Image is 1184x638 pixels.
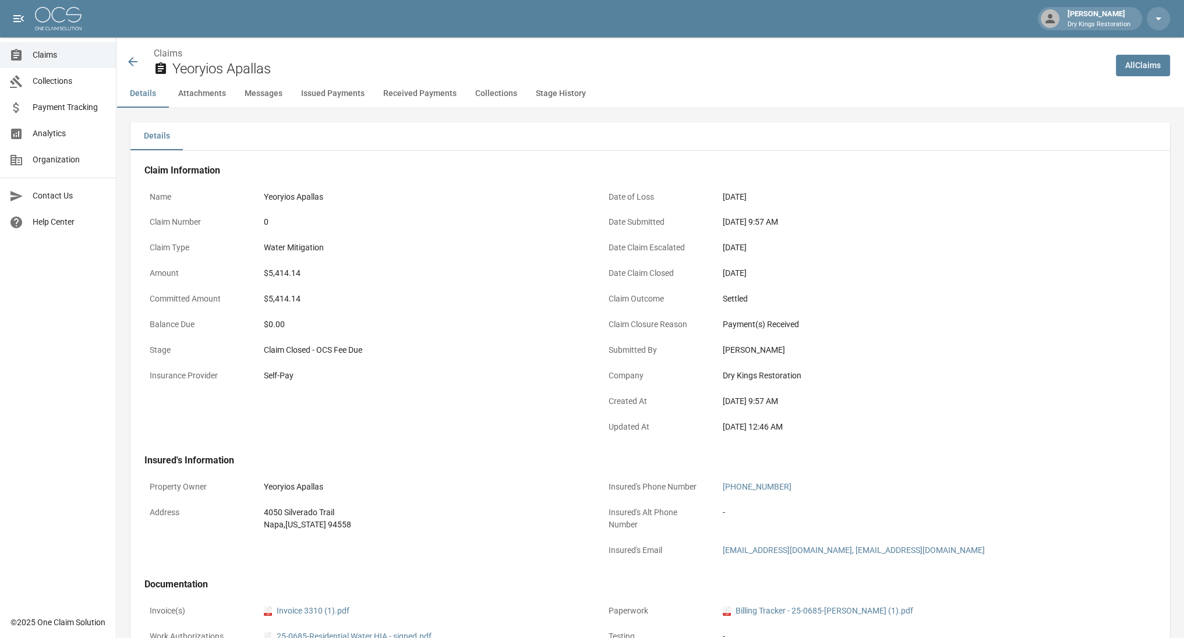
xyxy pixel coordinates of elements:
div: anchor tabs [116,80,1184,108]
div: 4050 Silverado Trail [264,506,584,519]
p: Property Owner [144,476,249,498]
div: Dry Kings Restoration [723,370,1043,382]
p: Dry Kings Restoration [1068,20,1130,30]
a: pdfBilling Tracker - 25-0685-[PERSON_NAME] (1).pdf [723,605,913,617]
div: [DATE] 9:57 AM [723,216,1043,228]
button: Collections [466,80,526,108]
p: Date of Loss [603,186,708,208]
nav: breadcrumb [154,47,1107,61]
div: Payment(s) Received [723,318,1043,331]
div: [DATE] 9:57 AM [723,395,1043,407]
span: Analytics [33,127,107,140]
div: [DATE] 12:46 AM [723,421,1043,433]
div: Self-Pay [264,370,584,382]
div: Water Mitigation [264,242,584,254]
button: open drawer [7,7,30,30]
h2: Yeoryios Apallas [172,61,1107,77]
p: Committed Amount [144,288,249,310]
button: Details [116,80,169,108]
div: [DATE] [723,191,1043,203]
p: Claim Outcome [603,288,708,310]
p: Amount [144,262,249,285]
p: Created At [603,390,708,413]
div: - [723,506,1043,519]
span: Collections [33,75,107,87]
p: Insured's Alt Phone Number [603,501,708,536]
div: [DATE] [723,242,1043,254]
p: Insurance Provider [144,364,249,387]
a: pdfInvoice 3310 (1).pdf [264,605,349,617]
span: Claims [33,49,107,61]
div: [PERSON_NAME] [1063,8,1135,29]
a: [EMAIL_ADDRESS][DOMAIN_NAME], [EMAIL_ADDRESS][DOMAIN_NAME] [723,545,985,555]
button: Issued Payments [292,80,374,108]
p: Paperwork [603,600,708,622]
p: Company [603,364,708,387]
div: Yeoryios Apallas [264,191,584,203]
div: 0 [264,216,584,228]
p: Claim Number [144,211,249,233]
p: Submitted By [603,339,708,361]
button: Stage History [526,80,595,108]
p: Updated At [603,416,708,438]
p: Date Claim Escalated [603,236,708,259]
div: $0.00 [264,318,584,331]
div: $5,414.14 [264,293,584,305]
a: AllClaims [1116,55,1170,76]
a: Claims [154,48,182,59]
p: Stage [144,339,249,361]
p: Claim Closure Reason [603,313,708,336]
div: details tabs [130,122,1170,150]
p: Date Submitted [603,211,708,233]
div: $5,414.14 [264,267,584,279]
button: Details [130,122,183,150]
p: Name [144,186,249,208]
div: © 2025 One Claim Solution [10,616,105,628]
p: Address [144,501,249,524]
p: Insured's Email [603,539,708,562]
span: Organization [33,154,107,166]
h4: Documentation [144,579,1048,590]
h4: Claim Information [144,165,1048,176]
div: Claim Closed - OCS Fee Due [264,344,584,356]
p: Date Claim Closed [603,262,708,285]
button: Attachments [169,80,235,108]
div: Settled [723,293,1043,305]
div: Napa , [US_STATE] 94558 [264,519,584,531]
a: [PHONE_NUMBER] [723,482,791,491]
button: Messages [235,80,292,108]
button: Received Payments [374,80,466,108]
h4: Insured's Information [144,455,1048,466]
span: Contact Us [33,190,107,202]
p: Balance Due [144,313,249,336]
p: Claim Type [144,236,249,259]
p: Insured's Phone Number [603,476,708,498]
p: Invoice(s) [144,600,249,622]
div: [DATE] [723,267,1043,279]
span: Payment Tracking [33,101,107,114]
span: Help Center [33,216,107,228]
div: [PERSON_NAME] [723,344,1043,356]
img: ocs-logo-white-transparent.png [35,7,82,30]
div: Yeoryios Apallas [264,481,584,493]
